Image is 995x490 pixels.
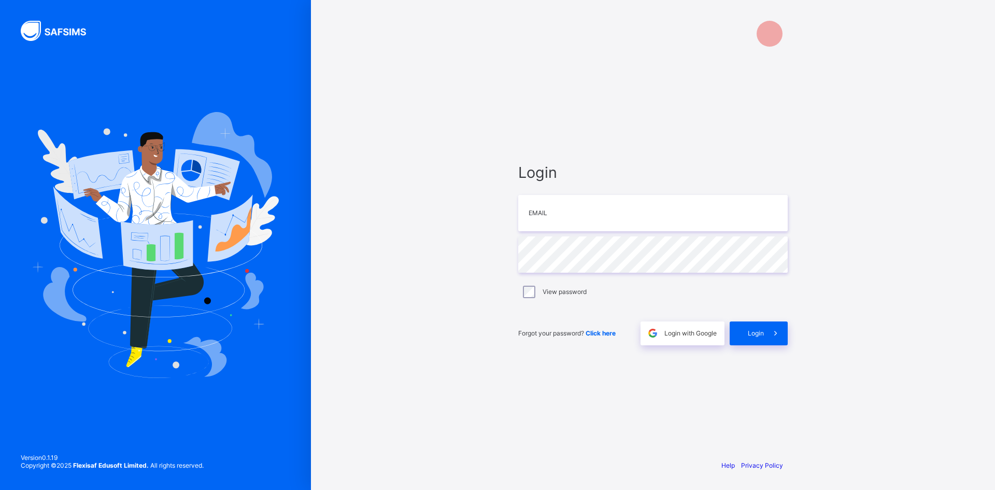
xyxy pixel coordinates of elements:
span: Forgot your password? [518,329,616,337]
span: Login with Google [664,329,717,337]
img: Hero Image [32,112,279,377]
span: Version 0.1.19 [21,454,204,461]
strong: Flexisaf Edusoft Limited. [73,461,149,469]
span: Copyright © 2025 All rights reserved. [21,461,204,469]
label: View password [543,288,587,296]
img: SAFSIMS Logo [21,21,98,41]
a: Click here [586,329,616,337]
span: Login [518,163,788,181]
span: Login [748,329,764,337]
img: google.396cfc9801f0270233282035f929180a.svg [647,327,659,339]
a: Help [721,461,735,469]
a: Privacy Policy [741,461,783,469]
